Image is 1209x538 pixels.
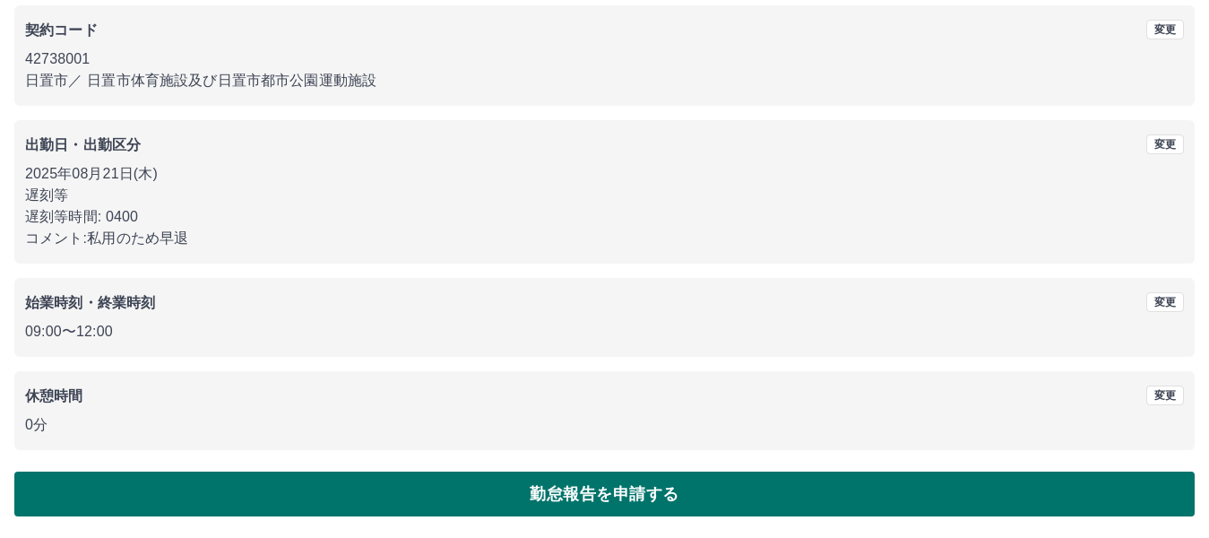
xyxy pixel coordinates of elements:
p: 0分 [25,414,1184,436]
button: 変更 [1146,20,1184,39]
button: 変更 [1146,386,1184,405]
p: 09:00 〜 12:00 [25,321,1184,343]
b: 始業時刻・終業時刻 [25,295,155,310]
p: 遅刻等時間: 0400 [25,206,1184,228]
p: コメント: 私用のため早退 [25,228,1184,249]
p: 遅刻等 [25,185,1184,206]
p: 42738001 [25,48,1184,70]
button: 変更 [1146,292,1184,312]
b: 契約コード [25,22,98,38]
b: 出勤日・出勤区分 [25,137,141,152]
b: 休憩時間 [25,388,83,403]
button: 変更 [1146,134,1184,154]
button: 勤怠報告を申請する [14,472,1195,516]
p: 2025年08月21日(木) [25,163,1184,185]
p: 日置市 ／ 日置市体育施設及び日置市都市公園運動施設 [25,70,1184,91]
